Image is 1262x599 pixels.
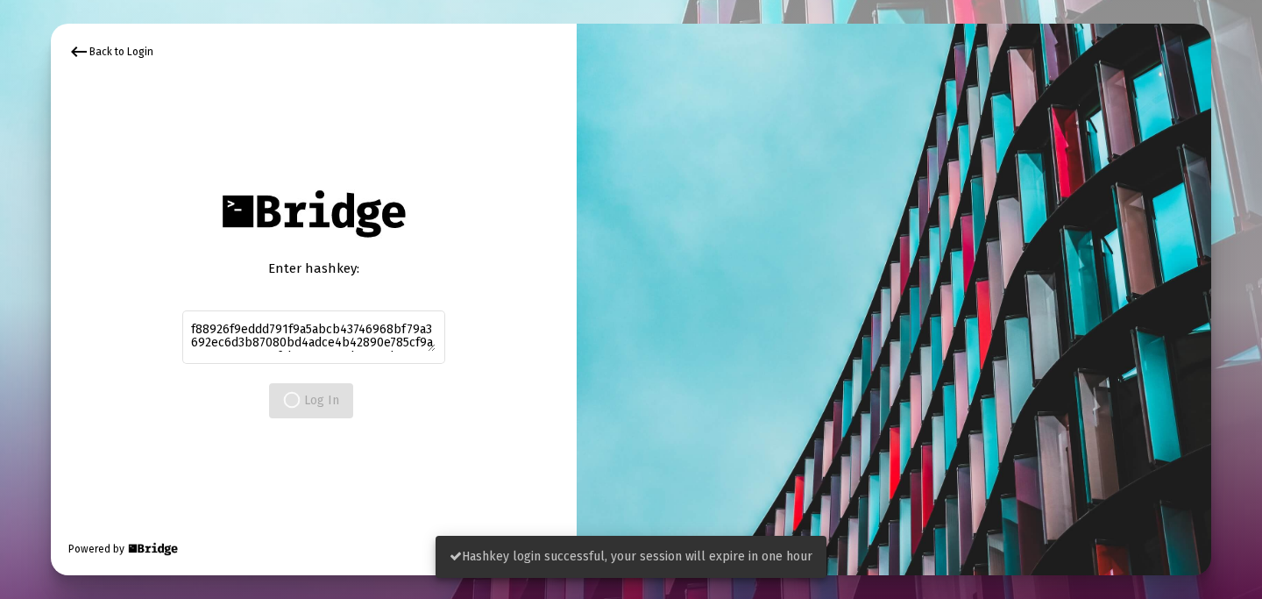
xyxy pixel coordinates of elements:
[283,393,339,408] span: Log In
[126,540,180,558] img: Bridge Financial Technology Logo
[182,260,445,277] div: Enter hashkey:
[213,181,414,246] img: Bridge Financial Technology Logo
[68,540,180,558] div: Powered by
[269,383,353,418] button: Log In
[450,549,812,564] span: Hashkey login successful, your session will expire in one hour
[68,41,89,62] mat-icon: keyboard_backspace
[68,41,153,62] div: Back to Login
